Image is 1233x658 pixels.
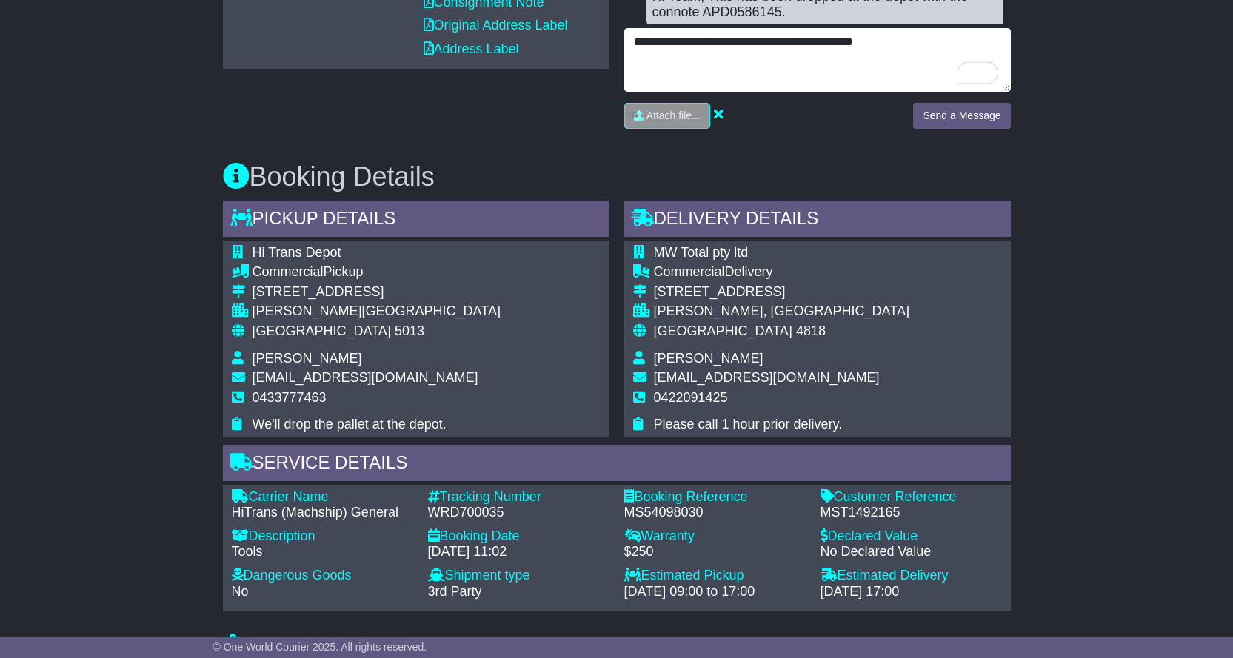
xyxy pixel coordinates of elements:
div: Pickup [253,264,501,281]
span: [EMAIL_ADDRESS][DOMAIN_NAME] [654,370,880,385]
div: Pickup Details [223,201,609,241]
div: Description [232,528,413,545]
span: No [232,584,249,599]
div: Delivery [654,264,909,281]
div: Booking Reference [624,489,806,506]
div: [DATE] 11:02 [428,544,609,560]
span: 0433777463 [253,390,327,405]
span: We'll drop the pallet at the depot. [253,417,447,432]
span: [GEOGRAPHIC_DATA] [253,323,391,338]
span: Please call 1 hour prior delivery. [654,417,843,432]
span: 4818 [796,323,826,338]
div: [PERSON_NAME][GEOGRAPHIC_DATA] [253,303,501,320]
a: Address Label [424,41,519,56]
span: 3rd Party [428,584,482,599]
div: Service Details [223,445,1011,485]
span: Commercial [654,264,725,279]
span: © One World Courier 2025. All rights reserved. [213,641,427,653]
div: WRD700035 [428,505,609,521]
h3: Booking Details [223,162,1011,192]
span: Hi Trans Depot [253,245,341,260]
div: Carrier Name [232,489,413,506]
div: Shipment type [428,568,609,584]
div: Tracking Number [428,489,609,506]
div: [DATE] 17:00 [821,584,1002,600]
span: [GEOGRAPHIC_DATA] [654,323,792,338]
div: [PERSON_NAME], [GEOGRAPHIC_DATA] [654,303,909,320]
div: HiTrans (Machship) General [232,505,413,521]
span: [PERSON_NAME] [253,351,362,366]
textarea: To enrich screen reader interactions, please activate Accessibility in Grammarly extension settings [624,28,1011,92]
span: 0422091425 [654,390,728,405]
div: Customer Reference [821,489,1002,506]
div: Dangerous Goods [232,568,413,584]
span: [EMAIL_ADDRESS][DOMAIN_NAME] [253,370,478,385]
span: Commercial [253,264,324,279]
div: MST1492165 [821,505,1002,521]
div: No Declared Value [821,544,1002,560]
div: [STREET_ADDRESS] [253,284,501,301]
button: Send a Message [913,103,1010,129]
a: Original Address Label [424,18,568,33]
div: [DATE] 09:00 to 17:00 [624,584,806,600]
span: [PERSON_NAME] [654,351,763,366]
div: $250 [624,544,806,560]
div: Booking Date [428,528,609,545]
div: Estimated Delivery [821,568,1002,584]
div: MS54098030 [624,505,806,521]
div: Delivery Details [624,201,1011,241]
div: Tools [232,544,413,560]
span: 5013 [395,323,424,338]
div: Declared Value [821,528,1002,545]
div: [STREET_ADDRESS] [654,284,909,301]
div: Estimated Pickup [624,568,806,584]
span: MW Total pty ltd [654,245,749,260]
div: Warranty [624,528,806,545]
